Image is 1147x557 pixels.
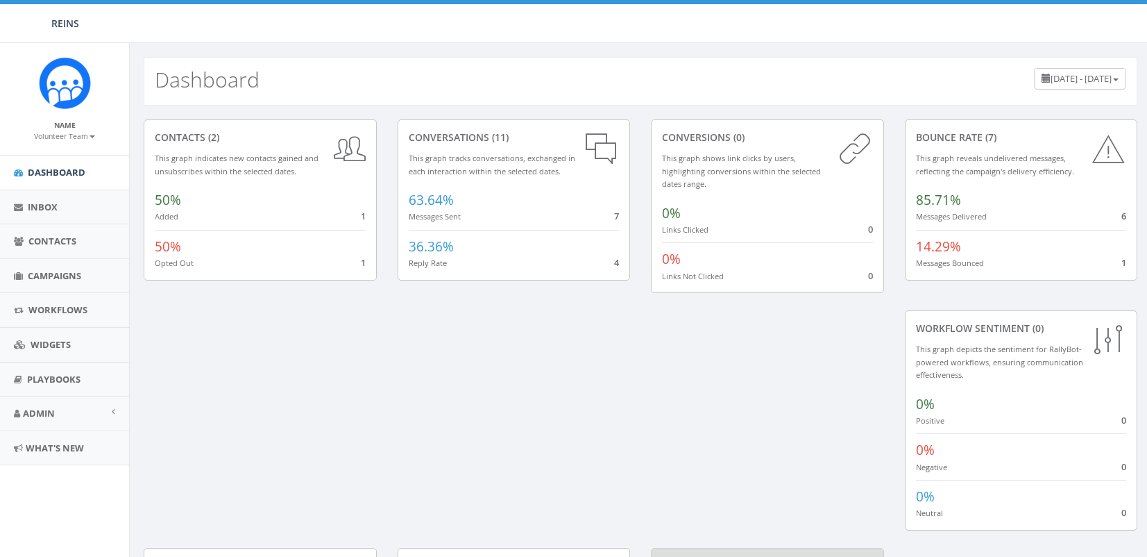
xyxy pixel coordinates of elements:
[983,131,996,144] span: (7)
[155,131,366,144] div: contacts
[916,211,987,222] small: Messages Delivered
[916,131,1127,144] div: Bounce Rate
[916,395,935,413] span: 0%
[916,488,935,506] span: 0%
[409,211,461,222] small: Messages Sent
[28,269,81,282] span: Campaigns
[916,441,935,459] span: 0%
[28,235,76,247] span: Contacts
[1121,506,1126,519] span: 0
[1121,460,1126,473] span: 0
[662,250,681,268] span: 0%
[409,131,620,144] div: conversations
[868,269,873,282] span: 0
[155,211,178,222] small: Added
[155,258,194,268] small: Opted Out
[361,210,366,222] span: 1
[1121,414,1126,426] span: 0
[1121,256,1126,269] span: 1
[614,210,619,222] span: 7
[205,131,219,144] span: (2)
[31,338,71,351] span: Widgets
[662,131,873,144] div: conversions
[39,57,91,109] img: Rally_Corp_Icon_1.png
[409,191,454,209] span: 63.64%
[916,508,943,518] small: Neutral
[23,407,55,419] span: Admin
[28,304,87,316] span: Workflows
[28,201,58,213] span: Inbox
[916,153,1074,176] small: This graph reveals undelivered messages, reflecting the campaign's delivery efficiency.
[916,191,961,209] span: 85.71%
[916,258,984,268] small: Messages Bounced
[409,238,454,256] span: 36.36%
[28,166,85,178] span: Dashboard
[1121,210,1126,222] span: 6
[409,153,575,176] small: This graph tracks conversations, exchanged in each interaction within the selected dates.
[662,224,708,235] small: Links Clicked
[155,153,318,176] small: This graph indicates new contacts gained and unsubscribes within the selected dates.
[1051,72,1112,85] span: [DATE] - [DATE]
[662,204,681,222] span: 0%
[155,191,181,209] span: 50%
[489,131,509,144] span: (11)
[731,131,745,144] span: (0)
[409,258,447,268] small: Reply Rate
[361,256,366,269] span: 1
[916,322,1127,335] div: Workflow Sentiment
[27,373,80,385] span: Playbooks
[34,131,95,141] small: Volunteer Team
[916,238,961,256] span: 14.29%
[662,153,821,189] small: This graph shows link clicks by users, highlighting conversions within the selected dates range.
[155,238,181,256] span: 50%
[51,17,79,30] span: REINS
[916,344,1083,380] small: This graph depicts the sentiment for RallyBot-powered workflows, ensuring communication effective...
[916,415,944,426] small: Positive
[1030,322,1044,335] span: (0)
[662,271,724,281] small: Links Not Clicked
[916,462,947,472] small: Negative
[26,442,84,454] span: What's New
[614,256,619,269] span: 4
[34,129,95,142] a: Volunteer Team
[868,223,873,235] span: 0
[155,68,260,91] h2: Dashboard
[54,120,76,130] small: Name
